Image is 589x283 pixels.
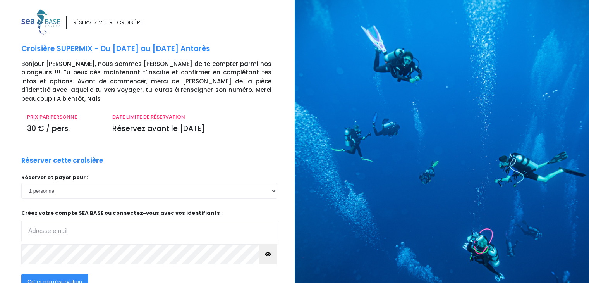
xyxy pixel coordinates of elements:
[21,60,289,104] p: Bonjour [PERSON_NAME], nous sommes [PERSON_NAME] de te compter parmi nos plongeurs !!! Tu peux dè...
[21,156,103,166] p: Réserver cette croisière
[21,43,289,55] p: Croisière SUPERMIX - Du [DATE] au [DATE] Antarès
[21,209,277,242] p: Créez votre compte SEA BASE ou connectez-vous avec vos identifiants :
[112,113,271,121] p: DATE LIMITE DE RÉSERVATION
[73,19,143,27] div: RÉSERVEZ VOTRE CROISIÈRE
[112,123,271,135] p: Réservez avant le [DATE]
[21,174,277,181] p: Réserver et payer pour :
[21,221,277,241] input: Adresse email
[21,9,60,35] img: logo_color1.png
[27,113,101,121] p: PRIX PAR PERSONNE
[27,123,101,135] p: 30 € / pers.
